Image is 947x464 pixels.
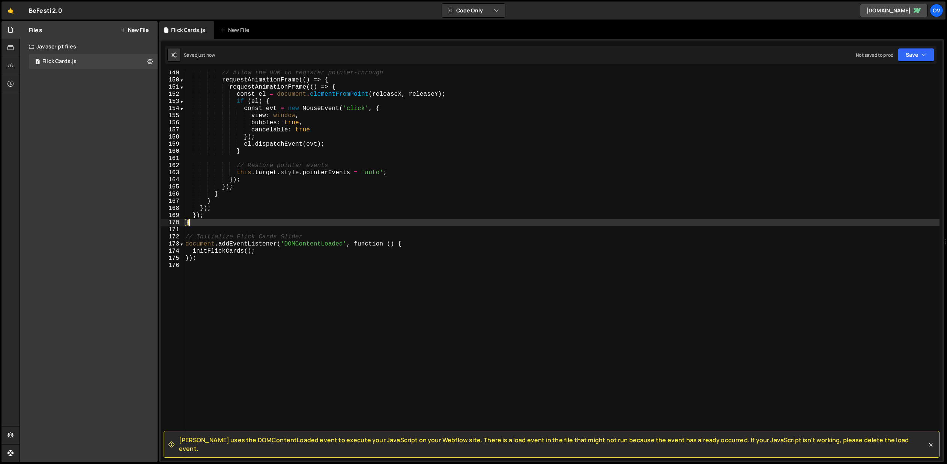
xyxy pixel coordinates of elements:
[161,77,184,84] div: 150
[161,176,184,184] div: 164
[161,112,184,119] div: 155
[161,91,184,98] div: 152
[184,52,215,58] div: Saved
[856,52,893,58] div: Not saved to prod
[161,119,184,127] div: 156
[442,4,505,17] button: Code Only
[161,148,184,155] div: 160
[161,191,184,198] div: 166
[161,219,184,226] div: 170
[171,26,205,34] div: Flick Cards.js
[161,127,184,134] div: 157
[161,255,184,262] div: 175
[860,4,927,17] a: [DOMAIN_NAME]
[161,248,184,255] div: 174
[161,205,184,212] div: 168
[20,39,158,54] div: Javascript files
[29,26,42,34] h2: Files
[161,212,184,219] div: 169
[35,59,40,65] span: 1
[42,58,77,65] div: Flick Cards.js
[161,84,184,91] div: 151
[161,162,184,169] div: 162
[161,262,184,269] div: 176
[161,184,184,191] div: 165
[179,436,927,453] span: [PERSON_NAME] uses the DOMContentLoaded event to execute your JavaScript on your Webflow site. Th...
[120,27,149,33] button: New File
[161,241,184,248] div: 173
[2,2,20,20] a: 🤙
[161,69,184,77] div: 149
[220,26,252,34] div: New File
[161,198,184,205] div: 167
[197,52,215,58] div: just now
[161,141,184,148] div: 159
[161,98,184,105] div: 153
[930,4,943,17] a: Ov
[29,54,158,69] div: 16566/45025.js
[161,234,184,241] div: 172
[29,6,62,15] div: BeFesti 2.0
[161,169,184,176] div: 163
[161,226,184,234] div: 171
[161,155,184,162] div: 161
[898,48,934,62] button: Save
[161,134,184,141] div: 158
[161,105,184,112] div: 154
